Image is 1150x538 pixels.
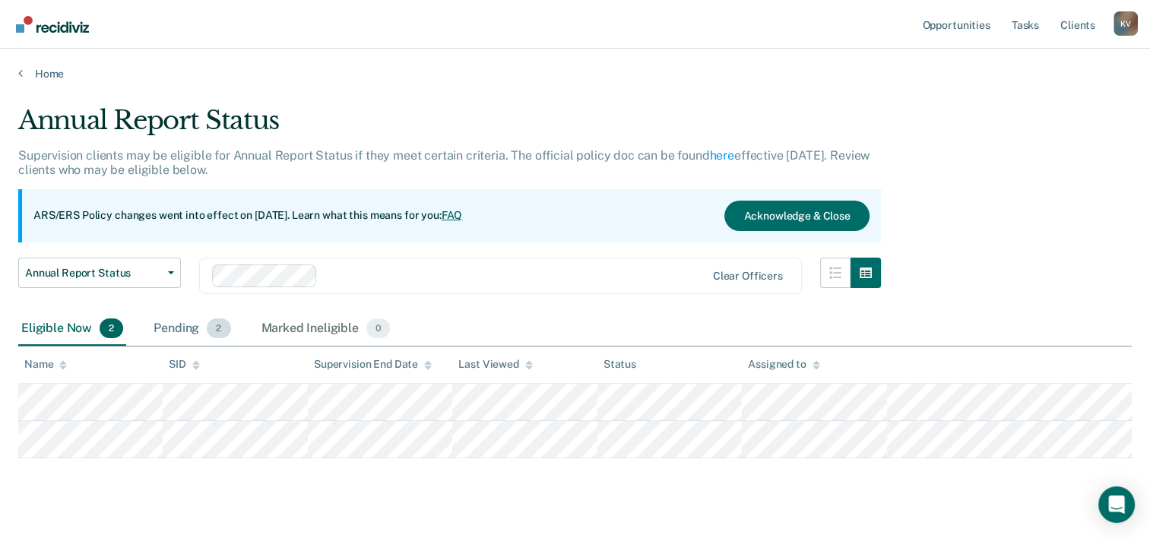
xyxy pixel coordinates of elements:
[24,358,67,371] div: Name
[458,358,532,371] div: Last Viewed
[710,148,734,163] a: here
[1114,11,1138,36] button: Profile dropdown button
[258,312,394,346] div: Marked Ineligible0
[1098,486,1135,523] div: Open Intercom Messenger
[713,270,783,283] div: Clear officers
[18,105,881,148] div: Annual Report Status
[18,67,1132,81] a: Home
[25,267,162,280] span: Annual Report Status
[18,258,181,288] button: Annual Report Status
[314,358,432,371] div: Supervision End Date
[442,209,463,221] a: FAQ
[724,201,869,231] button: Acknowledge & Close
[18,148,870,177] p: Supervision clients may be eligible for Annual Report Status if they meet certain criteria. The o...
[604,358,636,371] div: Status
[18,312,126,346] div: Eligible Now2
[169,358,200,371] div: SID
[150,312,233,346] div: Pending2
[100,318,123,338] span: 2
[1114,11,1138,36] div: K V
[207,318,230,338] span: 2
[366,318,390,338] span: 0
[16,16,89,33] img: Recidiviz
[748,358,819,371] div: Assigned to
[33,208,462,223] p: ARS/ERS Policy changes went into effect on [DATE]. Learn what this means for you:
